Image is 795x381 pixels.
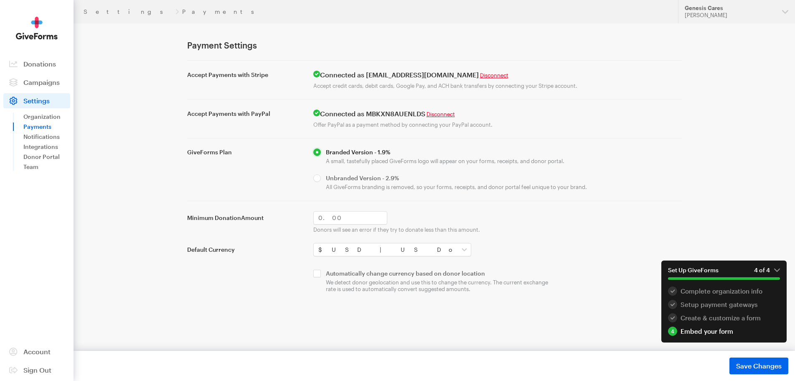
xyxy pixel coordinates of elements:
a: Disconnect [427,111,455,118]
label: Accept Payments with Stripe [187,71,303,79]
a: Donor Portal [23,152,70,162]
a: Payments [23,122,70,132]
div: Setup payment gateways [668,300,780,309]
a: Settings [3,93,70,108]
a: 4 Embed your form [668,327,780,336]
a: Campaigns [3,75,70,90]
label: Default Currency [187,246,303,253]
a: 2 Setup payment gateways [668,300,780,309]
input: 0.00 [313,211,387,225]
p: Accept credit cards, debit cards, Google Pay, and ACH bank transfers by connecting your Stripe ac... [313,82,682,89]
label: Minimum Donation [187,214,303,222]
h1: Payment Settings [187,40,682,50]
a: 1 Complete organization info [668,286,780,296]
span: Amount [241,214,264,221]
p: Donors will see an error if they try to donate less than this amount. [313,226,682,233]
h4: Connected as MBKXN8AUENLDS [313,110,682,118]
div: 2 [668,300,677,309]
h4: Connected as [EMAIL_ADDRESS][DOMAIN_NAME] [313,71,682,79]
div: Complete organization info [668,286,780,296]
a: Account [3,344,70,359]
span: Account [23,348,51,355]
div: 3 [668,313,677,322]
a: Team [23,162,70,172]
span: Campaigns [23,78,60,86]
span: Sign Out [23,366,51,374]
a: Donations [3,56,70,72]
span: Settings [23,97,50,105]
a: Sign Out [3,363,70,378]
a: Disconnect [480,72,508,79]
div: 1 [668,286,677,296]
button: Set Up GiveForms4 of 4 [661,261,787,286]
a: Organization [23,112,70,122]
div: Embed your form [668,327,780,336]
span: Save Changes [736,361,782,371]
div: Create & customize a form [668,313,780,322]
div: Genesis Cares [685,5,775,12]
span: Donations [23,60,56,68]
div: [PERSON_NAME] [685,12,775,19]
em: 4 of 4 [754,266,780,274]
img: GiveForms [16,17,58,40]
p: Offer PayPal as a payment method by connecting your PayPal account. [313,121,682,128]
label: Accept Payments with PayPal [187,110,303,118]
label: GiveForms Plan [187,148,303,156]
a: Integrations [23,142,70,152]
a: 3 Create & customize a form [668,313,780,322]
div: 4 [668,327,677,336]
button: Save Changes [729,358,788,374]
a: Notifications [23,132,70,142]
a: Settings [84,8,172,15]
